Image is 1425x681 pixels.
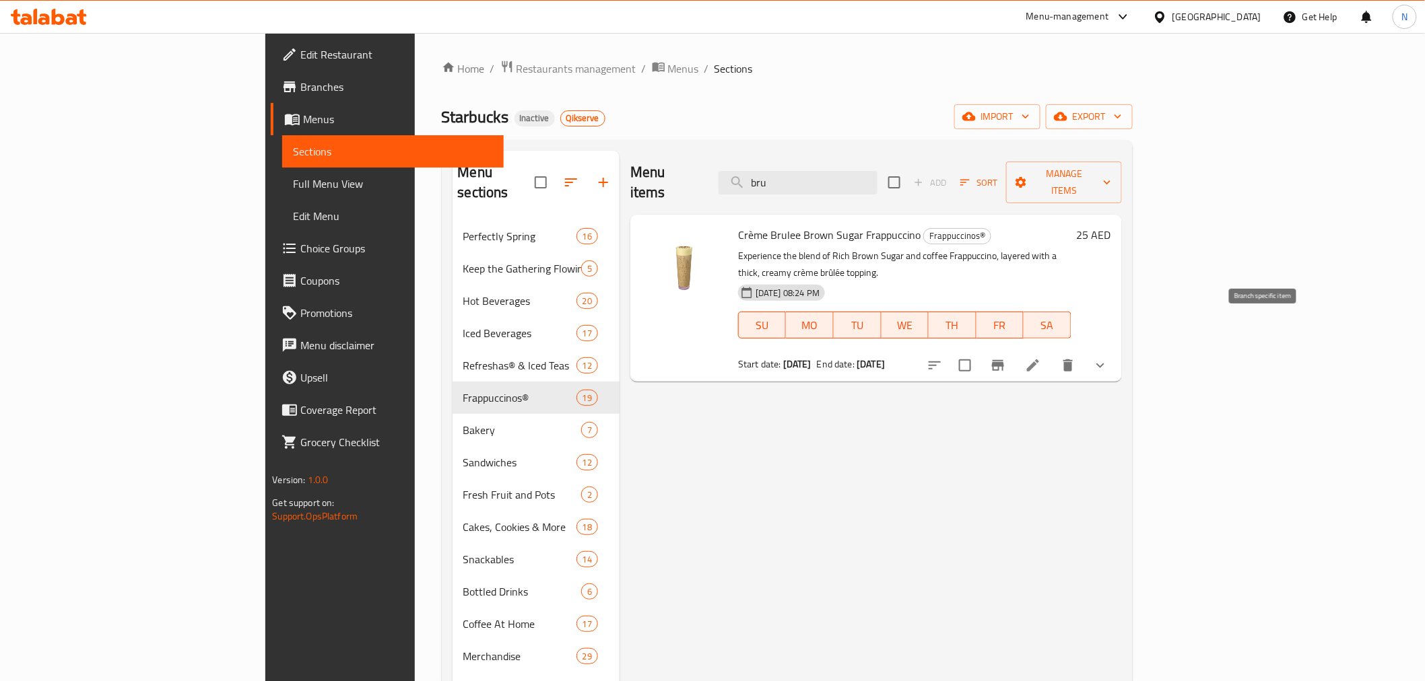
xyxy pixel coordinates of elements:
[453,608,620,640] div: Coffee At Home17
[839,316,876,335] span: TU
[463,648,576,664] span: Merchandise
[463,519,576,535] span: Cakes, Cookies & More
[463,551,576,567] div: Snackables
[300,273,492,289] span: Coupons
[271,232,503,264] a: Choice Groups
[908,172,952,193] span: Add item
[1401,9,1407,24] span: N
[581,260,598,277] div: items
[453,349,620,382] div: Refreshas® & Iced Teas12
[463,583,581,600] div: Bottled Drinks
[453,382,620,414] div: Frappuccinos®19
[642,61,647,77] li: /
[582,489,597,501] span: 2
[582,585,597,598] span: 6
[581,422,598,438] div: items
[463,260,581,277] div: Keep the Gathering Flowing
[1046,104,1133,129] button: export
[577,392,597,404] span: 19
[527,168,555,196] span: Select all sections
[308,471,329,489] span: 1.0.0
[704,61,709,77] li: /
[791,316,828,335] span: MO
[1077,225,1111,244] h6: 25 AED
[271,264,503,297] a: Coupons
[271,394,503,426] a: Coverage Report
[453,317,620,349] div: Iced Beverages17
[582,262,597,275] span: 5
[577,327,597,340] span: 17
[576,519,598,535] div: items
[463,228,576,244] span: Perfectly Spring
[750,287,825,299] span: [DATE] 08:24 PM
[463,487,581,503] span: Fresh Fruit and Pots
[300,240,492,256] span: Choice Groups
[463,616,576,632] span: Coffee At Home
[577,650,597,663] span: 29
[652,60,699,77] a: Menus
[453,511,620,543] div: Cakes, Cookies & More18
[463,422,581,438] span: Bakery
[817,355,855,373] span: End date:
[1084,349,1117,382] button: show more
[515,110,555,127] div: Inactive
[880,168,908,196] span: Select section
[919,349,951,382] button: sort-choices
[500,60,636,77] a: Restaurants management
[1017,166,1111,199] span: Manage items
[577,521,597,534] span: 18
[857,355,885,373] b: [DATE]
[453,575,620,608] div: Bottled Drinks6
[271,361,503,394] a: Upsell
[271,329,503,361] a: Menu disclaimer
[272,494,334,511] span: Get support on:
[668,61,699,77] span: Menus
[982,316,1019,335] span: FR
[300,402,492,418] span: Coverage Report
[577,295,597,308] span: 20
[1026,9,1109,25] div: Menu-management
[453,543,620,575] div: Snackables14
[577,553,597,566] span: 14
[576,293,598,309] div: items
[453,446,620,478] div: Sandwiches12
[453,640,620,672] div: Merchandise29
[577,230,597,243] span: 16
[783,355,811,373] b: [DATE]
[282,200,503,232] a: Edit Menu
[957,172,1001,193] button: Sort
[576,648,598,664] div: items
[453,414,620,446] div: Bakery7
[738,312,786,338] button: SU
[271,297,503,329] a: Promotions
[982,349,1014,382] button: Branch-specific-item
[300,46,492,63] span: Edit Restaurant
[882,312,929,338] button: WE
[738,225,921,245] span: Crème Brulee Brown Sugar Frappuccino
[738,248,1071,281] p: Experience the blend of Rich Brown Sugar and coffee Frappuccino, layered with a thick, creamy crè...
[271,71,503,103] a: Branches
[282,135,503,168] a: Sections
[293,208,492,224] span: Edit Menu
[965,108,1030,125] span: import
[576,325,598,341] div: items
[954,104,1040,129] button: import
[1006,162,1121,203] button: Manage items
[1052,349,1084,382] button: delete
[786,312,834,338] button: MO
[463,454,576,470] span: Sandwiches
[1057,108,1122,125] span: export
[293,176,492,192] span: Full Menu View
[923,228,991,244] div: Frappuccinos®
[1025,357,1041,373] a: Edit menu item
[577,359,597,372] span: 12
[300,305,492,321] span: Promotions
[282,168,503,200] a: Full Menu View
[577,618,597,631] span: 17
[951,351,979,380] span: Select to update
[300,369,492,386] span: Upsell
[271,103,503,135] a: Menus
